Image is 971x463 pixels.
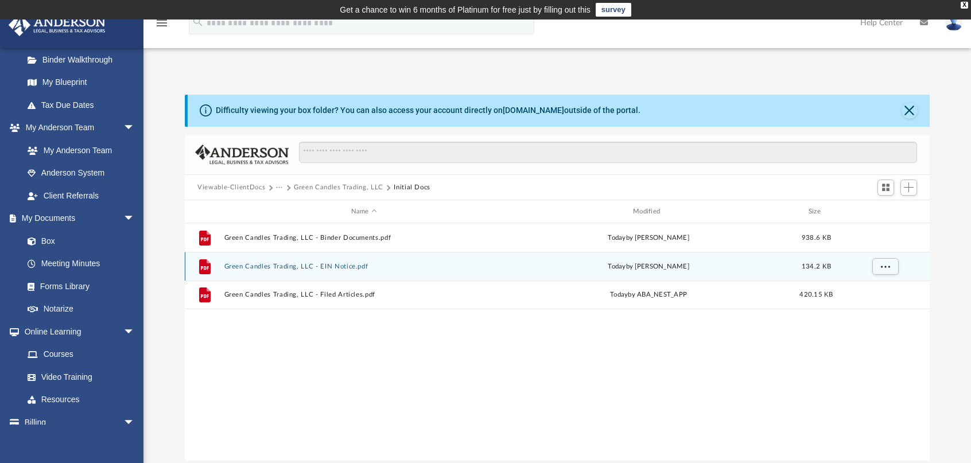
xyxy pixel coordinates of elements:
button: More options [872,258,899,275]
a: My Documentsarrow_drop_down [8,207,146,230]
span: 938.6 KB [802,235,831,241]
a: Online Learningarrow_drop_down [8,320,146,343]
span: today [608,235,626,241]
a: Resources [16,388,146,411]
input: Search files and folders [299,142,917,164]
span: arrow_drop_down [123,320,146,344]
button: Viewable-ClientDocs [197,182,265,193]
a: Courses [16,343,146,366]
button: Green Candles Trading, LLC - Filed Articles.pdf [224,291,504,299]
div: Get a chance to win 6 months of Platinum for free just by filling out this [340,3,591,17]
button: Switch to Grid View [877,180,895,196]
span: today [610,291,628,298]
a: Meeting Minutes [16,252,146,275]
span: today [608,263,626,270]
button: Green Candles Trading, LLC - EIN Notice.pdf [224,263,504,270]
span: arrow_drop_down [123,116,146,140]
div: Modified [508,207,789,217]
a: Tax Due Dates [16,94,152,116]
img: User Pic [945,14,962,31]
a: Anderson System [16,162,146,185]
button: Close [902,103,918,119]
span: arrow_drop_down [123,411,146,434]
span: 420.15 KB [799,291,833,298]
a: Billingarrow_drop_down [8,411,152,434]
a: My Anderson Teamarrow_drop_down [8,116,146,139]
button: ··· [276,182,283,193]
span: arrow_drop_down [123,207,146,231]
span: 134.2 KB [802,263,831,270]
div: close [961,2,968,9]
button: Initial Docs [394,182,430,193]
a: My Blueprint [16,71,146,94]
div: id [844,207,925,217]
a: survey [596,3,631,17]
div: by [PERSON_NAME] [509,262,789,272]
div: Name [224,207,504,217]
div: id [190,207,219,217]
a: Box [16,229,141,252]
div: Difficulty viewing your box folder? You can also access your account directly on outside of the p... [216,104,640,116]
a: Client Referrals [16,184,146,207]
button: Add [900,180,918,196]
a: Forms Library [16,275,141,298]
button: Green Candles Trading, LLC - Binder Documents.pdf [224,234,504,242]
a: [DOMAIN_NAME] [503,106,564,115]
div: by ABA_NEST_APP [509,290,789,300]
img: Anderson Advisors Platinum Portal [5,14,109,36]
div: by [PERSON_NAME] [509,233,789,243]
i: menu [155,16,169,30]
div: grid [185,223,930,461]
i: search [192,15,204,28]
div: Size [794,207,840,217]
a: Binder Walkthrough [16,48,152,71]
a: Video Training [16,365,141,388]
a: menu [155,22,169,30]
a: My Anderson Team [16,139,141,162]
a: Notarize [16,298,146,321]
button: Green Candles Trading, LLC [294,182,383,193]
